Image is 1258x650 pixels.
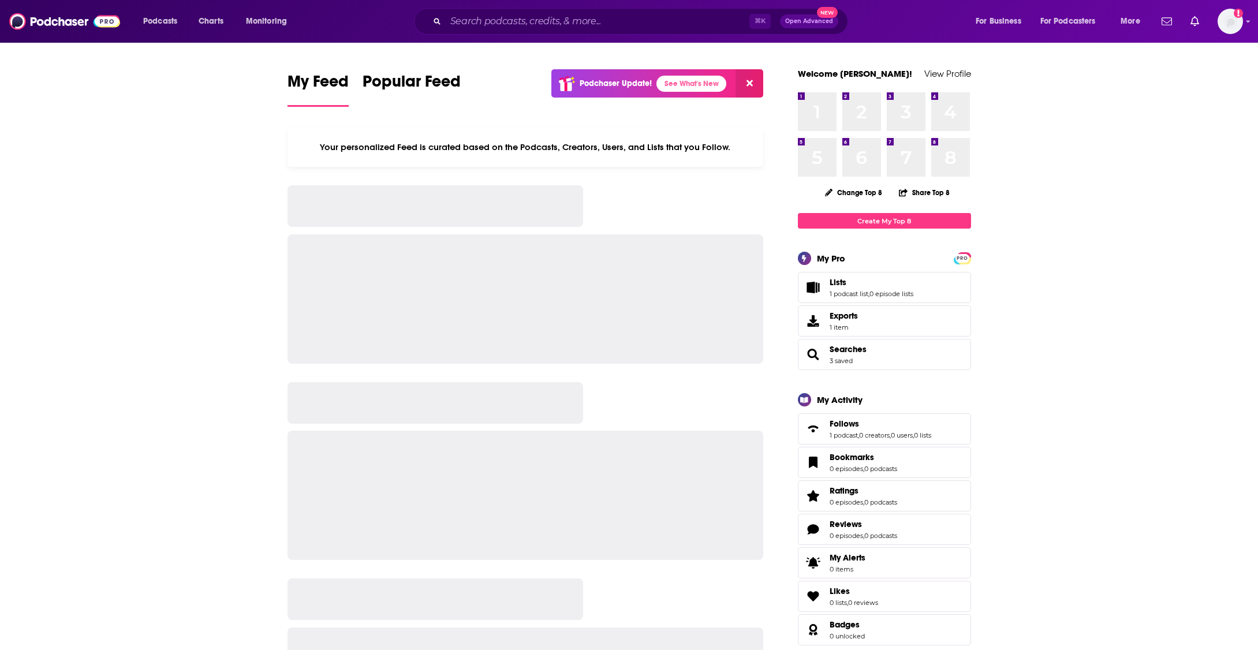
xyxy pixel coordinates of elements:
[1234,9,1243,18] svg: Add a profile image
[363,72,461,107] a: Popular Feed
[890,431,891,439] span: ,
[802,588,825,604] a: Likes
[199,13,223,29] span: Charts
[830,452,897,462] a: Bookmarks
[913,431,914,439] span: ,
[802,421,825,437] a: Follows
[869,290,913,298] a: 0 episode lists
[135,12,192,31] button: open menu
[864,498,897,506] a: 0 podcasts
[955,254,969,263] span: PRO
[798,614,971,645] span: Badges
[802,454,825,470] a: Bookmarks
[1113,12,1155,31] button: open menu
[798,547,971,578] a: My Alerts
[830,419,859,429] span: Follows
[798,447,971,478] span: Bookmarks
[898,181,950,204] button: Share Top 8
[288,72,349,98] span: My Feed
[798,413,971,444] span: Follows
[830,586,850,596] span: Likes
[802,346,825,363] a: Searches
[830,290,868,298] a: 1 podcast list
[830,452,874,462] span: Bookmarks
[802,313,825,329] span: Exports
[847,599,848,607] span: ,
[798,213,971,229] a: Create My Top 8
[830,357,853,365] a: 3 saved
[802,622,825,638] a: Badges
[817,394,863,405] div: My Activity
[859,431,890,439] a: 0 creators
[830,465,863,473] a: 0 episodes
[246,13,287,29] span: Monitoring
[864,532,897,540] a: 0 podcasts
[830,586,878,596] a: Likes
[785,18,833,24] span: Open Advanced
[830,619,860,630] span: Badges
[802,279,825,296] a: Lists
[749,14,771,29] span: ⌘ K
[830,419,931,429] a: Follows
[830,431,858,439] a: 1 podcast
[830,519,862,529] span: Reviews
[830,311,858,321] span: Exports
[830,498,863,506] a: 0 episodes
[830,619,865,630] a: Badges
[830,519,897,529] a: Reviews
[863,498,864,506] span: ,
[924,68,971,79] a: View Profile
[9,10,120,32] img: Podchaser - Follow, Share and Rate Podcasts
[858,431,859,439] span: ,
[798,514,971,545] span: Reviews
[1040,13,1096,29] span: For Podcasters
[191,12,230,31] a: Charts
[1218,9,1243,34] span: Logged in as tiffanymiller
[656,76,726,92] a: See What's New
[802,555,825,571] span: My Alerts
[363,72,461,98] span: Popular Feed
[446,12,749,31] input: Search podcasts, credits, & more...
[802,488,825,504] a: Ratings
[425,8,859,35] div: Search podcasts, credits, & more...
[798,581,971,612] span: Likes
[798,272,971,303] span: Lists
[830,552,865,563] span: My Alerts
[798,480,971,511] span: Ratings
[830,323,858,331] span: 1 item
[968,12,1036,31] button: open menu
[976,13,1021,29] span: For Business
[1033,12,1113,31] button: open menu
[1186,12,1204,31] a: Show notifications dropdown
[868,290,869,298] span: ,
[830,632,865,640] a: 0 unlocked
[830,277,846,287] span: Lists
[830,277,913,287] a: Lists
[830,344,867,354] a: Searches
[1218,9,1243,34] button: Show profile menu
[798,339,971,370] span: Searches
[798,305,971,337] a: Exports
[817,7,838,18] span: New
[1218,9,1243,34] img: User Profile
[802,521,825,537] a: Reviews
[830,485,858,496] span: Ratings
[848,599,878,607] a: 0 reviews
[818,185,890,200] button: Change Top 8
[288,72,349,107] a: My Feed
[580,79,652,88] p: Podchaser Update!
[238,12,302,31] button: open menu
[798,68,912,79] a: Welcome [PERSON_NAME]!
[863,532,864,540] span: ,
[830,532,863,540] a: 0 episodes
[891,431,913,439] a: 0 users
[830,565,865,573] span: 0 items
[863,465,864,473] span: ,
[1121,13,1140,29] span: More
[914,431,931,439] a: 0 lists
[830,599,847,607] a: 0 lists
[780,14,838,28] button: Open AdvancedNew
